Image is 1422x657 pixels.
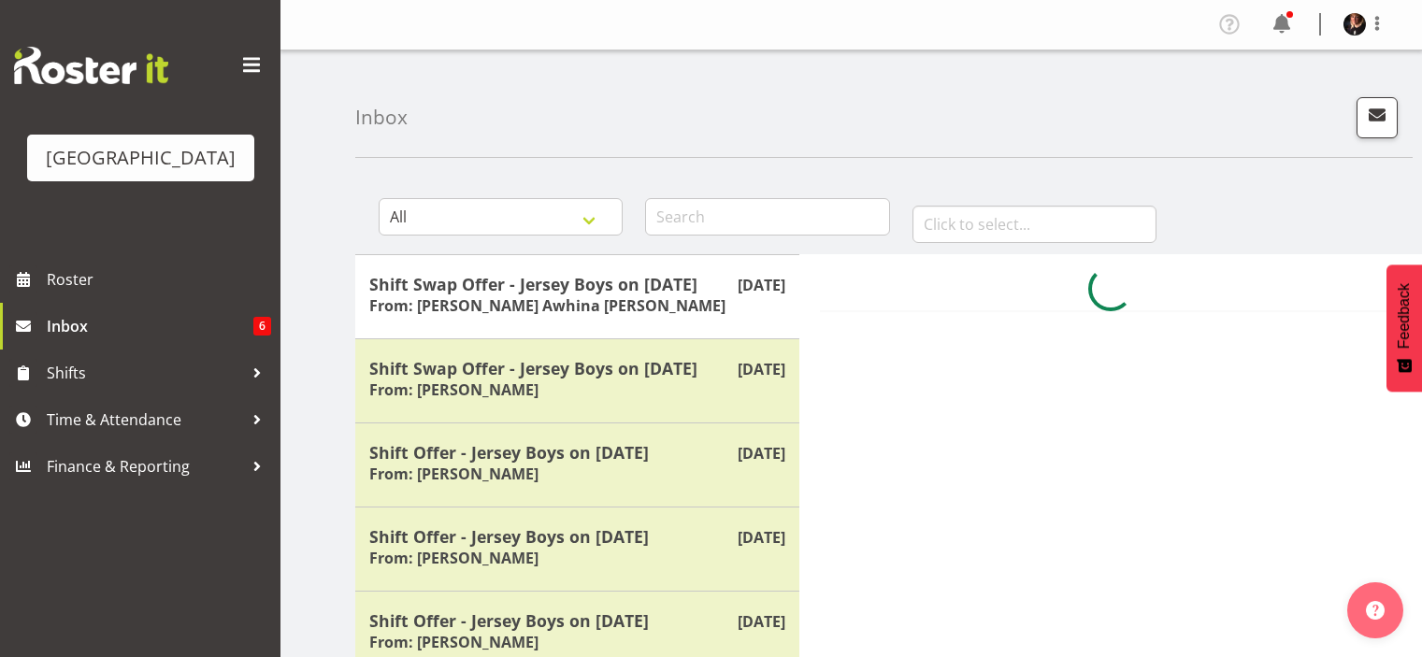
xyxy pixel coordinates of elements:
p: [DATE] [738,526,785,549]
h6: From: [PERSON_NAME] [369,633,539,651]
h5: Shift Swap Offer - Jersey Boys on [DATE] [369,274,785,294]
div: [GEOGRAPHIC_DATA] [46,144,236,172]
h5: Shift Offer - Jersey Boys on [DATE] [369,442,785,463]
p: [DATE] [738,610,785,633]
span: Feedback [1396,283,1413,349]
button: Feedback - Show survey [1386,264,1422,392]
input: Click to select... [912,206,1156,243]
span: Roster [47,265,271,293]
p: [DATE] [738,358,785,380]
span: Inbox [47,312,253,340]
h5: Shift Offer - Jersey Boys on [DATE] [369,610,785,631]
h5: Shift Swap Offer - Jersey Boys on [DATE] [369,358,785,378]
span: Finance & Reporting [47,452,243,480]
input: Search [645,198,889,236]
span: Time & Attendance [47,406,243,434]
img: michelle-englehardt77a61dd232cbae36c93d4705c8cf7ee3.png [1343,13,1366,36]
img: Rosterit website logo [14,47,168,84]
p: [DATE] [738,274,785,296]
h6: From: [PERSON_NAME] Awhina [PERSON_NAME] [369,296,725,315]
span: Shifts [47,359,243,387]
h6: From: [PERSON_NAME] [369,380,539,399]
h5: Shift Offer - Jersey Boys on [DATE] [369,526,785,547]
h6: From: [PERSON_NAME] [369,464,539,483]
h6: From: [PERSON_NAME] [369,549,539,567]
img: help-xxl-2.png [1366,601,1385,620]
span: 6 [253,317,271,336]
p: [DATE] [738,442,785,464]
h4: Inbox [355,107,408,128]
